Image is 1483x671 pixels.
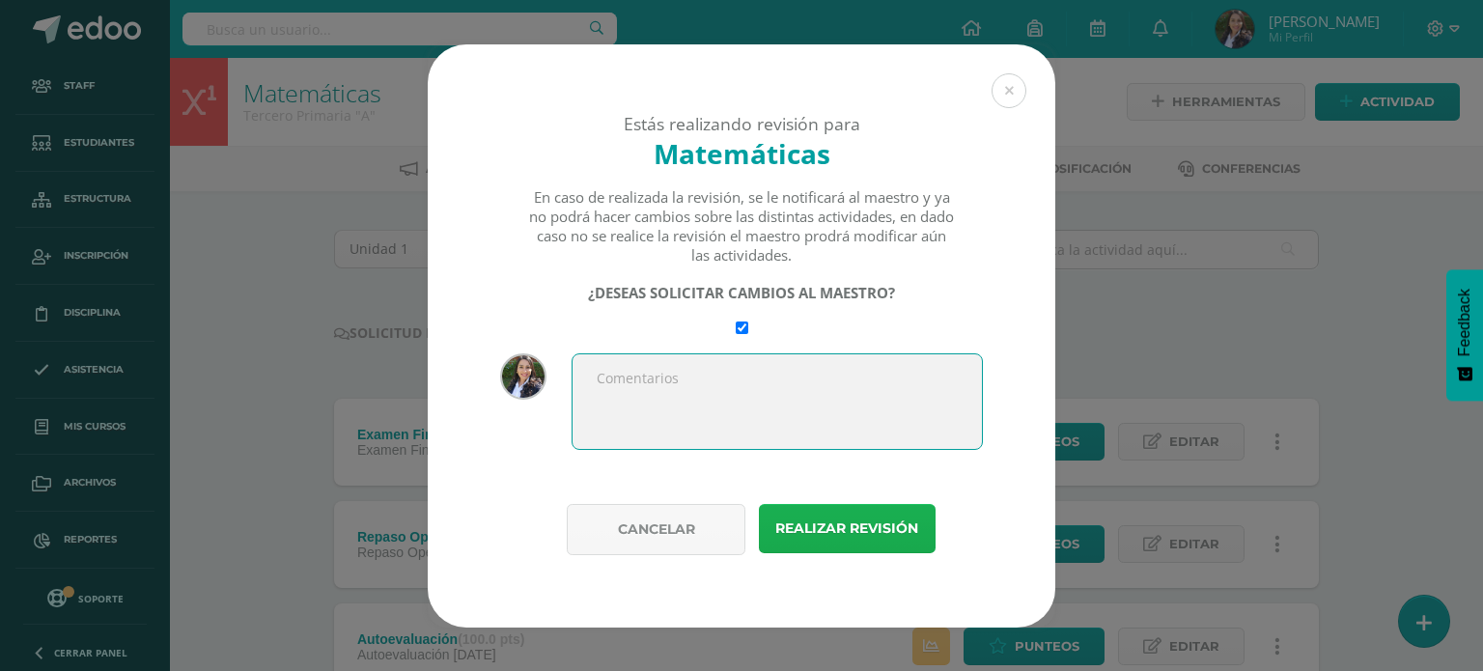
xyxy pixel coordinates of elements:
input: Require changes [736,322,748,334]
strong: Matemáticas [654,135,830,172]
div: En caso de realizada la revisión, se le notificará al maestro y ya no podrá hacer cambios sobre l... [528,187,956,265]
img: 17cb877b99927eee2a8865e8d8f43c26.png [500,353,546,400]
button: Feedback - Mostrar encuesta [1446,269,1483,401]
strong: ¿DESEAS SOLICITAR CAMBIOS AL MAESTRO? [588,283,895,302]
button: Cancelar [567,504,745,555]
button: Close (Esc) [992,73,1026,108]
span: Feedback [1456,289,1473,356]
div: Estás realizando revisión para [462,112,1021,135]
button: Realizar revisión [759,504,936,553]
